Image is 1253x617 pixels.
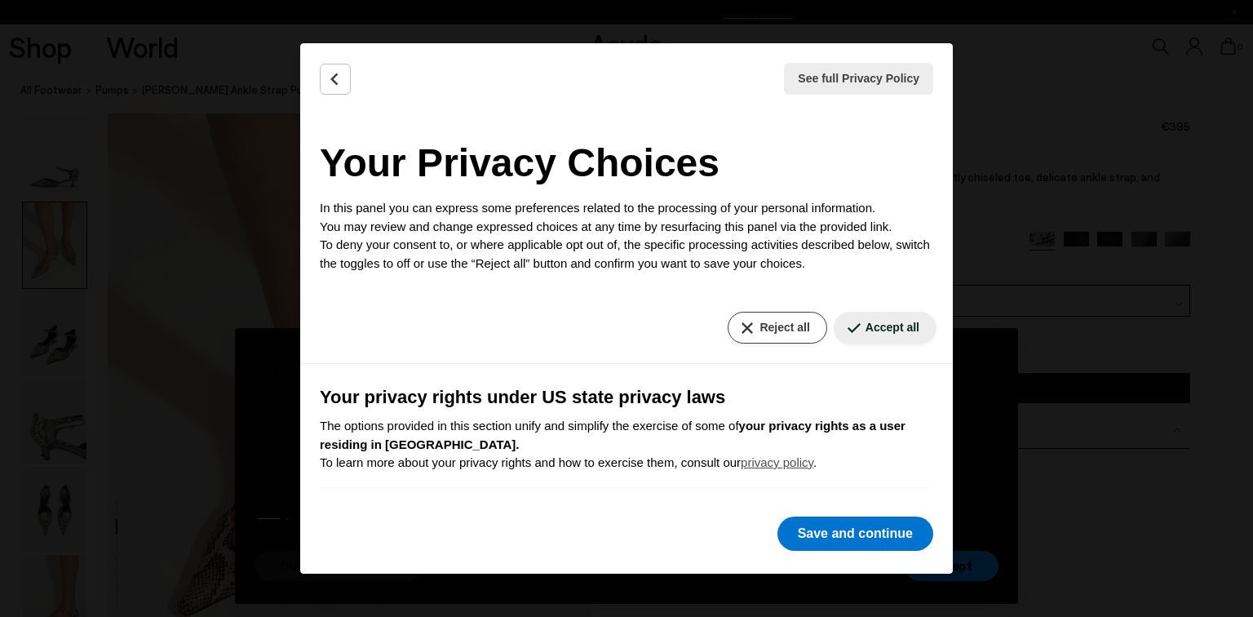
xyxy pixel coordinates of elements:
a: privacy policy [741,455,813,469]
font: . [813,455,817,469]
font: See full Privacy Policy [798,72,919,85]
font: Your Privacy Choices [320,141,719,184]
button: Save and continue [777,517,933,551]
button: Reject all [728,312,826,344]
font: You may review and change expressed choices at any time by resurfacing this panel via the provide... [320,220,892,233]
button: See full Privacy Policy [784,63,933,95]
font: your privacy rights as a user residing in [GEOGRAPHIC_DATA]. [320,419,905,451]
font: In this panel you can express some preferences related to the processing of your personal informa... [320,201,875,215]
font: Your privacy rights under US state privacy laws [320,387,725,407]
font: The options provided in this section unify and simplify the exercise of some of [320,419,739,433]
font: Accept all [866,321,919,334]
font: Reject all [759,321,809,334]
font: To learn more about your privacy rights and how to exercise them, consult our [320,455,741,469]
font: Save and continue [798,526,913,540]
font: To deny your consent to, or where applicable opt out of, the specific processing activities descr... [320,237,930,270]
button: Accept all [834,312,936,344]
button: Back [320,64,351,95]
